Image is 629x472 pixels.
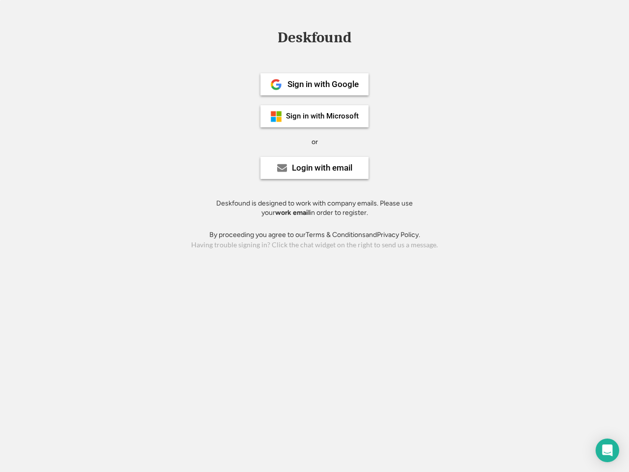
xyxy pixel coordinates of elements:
img: 1024px-Google__G__Logo.svg.png [270,79,282,90]
div: Login with email [292,164,352,172]
a: Privacy Policy. [377,231,420,239]
div: Sign in with Google [287,80,359,88]
div: or [312,137,318,147]
div: Open Intercom Messenger [596,439,619,462]
div: Deskfound is designed to work with company emails. Please use your in order to register. [204,199,425,218]
div: Deskfound [273,30,356,45]
a: Terms & Conditions [306,231,366,239]
div: Sign in with Microsoft [286,113,359,120]
strong: work email [275,208,310,217]
div: By proceeding you agree to our and [209,230,420,240]
img: ms-symbollockup_mssymbol_19.png [270,111,282,122]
